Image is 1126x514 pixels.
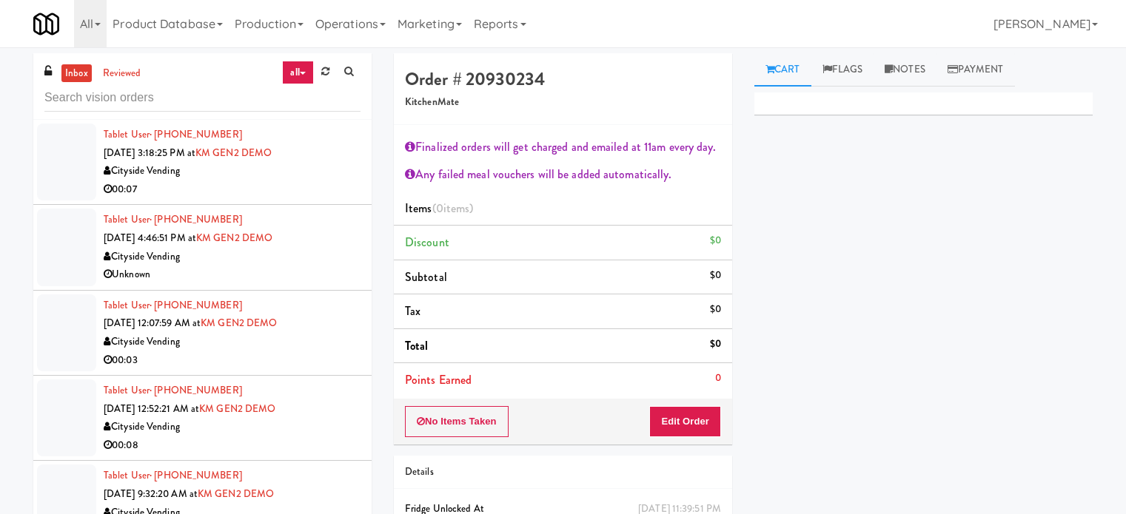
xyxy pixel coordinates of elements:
[104,436,361,455] div: 00:08
[44,84,361,112] input: Search vision orders
[405,136,721,158] div: Finalized orders will get charged and emailed at 11am every day.
[710,335,721,354] div: $0
[432,200,474,217] span: (0 )
[104,180,361,199] div: 00:07
[198,487,274,501] a: KM GEN2 DEMO
[405,463,721,481] div: Details
[443,200,470,217] ng-pluralize: items
[150,212,242,226] span: · [PHONE_NUMBER]
[150,298,242,312] span: · [PHONE_NUMBER]
[104,487,198,501] span: [DATE] 9:32:20 AM at
[104,333,361,351] div: Cityside Vending
[710,266,721,285] div: $0
[195,146,272,160] a: KM GEN2 DEMO
[150,383,242,397] span: · [PHONE_NUMBER]
[33,291,372,376] li: Tablet User· [PHONE_NUMBER][DATE] 12:07:59 AM atKM GEN2 DEMOCityside Vending00:03
[61,64,92,83] a: inbox
[405,371,472,388] span: Points Earned
[405,337,429,354] span: Total
[104,298,242,312] a: Tablet User· [PHONE_NUMBER]
[104,127,242,141] a: Tablet User· [PHONE_NUMBER]
[33,11,59,37] img: Micromart
[150,468,242,482] span: · [PHONE_NUMBER]
[754,53,811,87] a: Cart
[104,162,361,180] div: Cityside Vending
[405,268,447,285] span: Subtotal
[282,61,313,84] a: all
[405,200,473,217] span: Items
[104,266,361,284] div: Unknown
[104,383,242,397] a: Tablet User· [PHONE_NUMBER]
[874,53,936,87] a: Notes
[104,468,242,482] a: Tablet User· [PHONE_NUMBER]
[99,64,145,83] a: reviewed
[104,351,361,370] div: 00:03
[33,120,372,205] li: Tablet User· [PHONE_NUMBER][DATE] 3:18:25 PM atKM GEN2 DEMOCityside Vending00:07
[104,402,199,416] span: [DATE] 12:52:21 AM at
[150,127,242,141] span: · [PHONE_NUMBER]
[405,70,721,89] h4: Order # 20930234
[104,231,196,245] span: [DATE] 4:46:51 PM at
[710,300,721,319] div: $0
[405,302,420,319] span: Tax
[811,53,874,87] a: Flags
[710,231,721,250] div: $0
[104,418,361,436] div: Cityside Vending
[104,316,201,330] span: [DATE] 12:07:59 AM at
[104,146,195,160] span: [DATE] 3:18:25 PM at
[196,231,272,245] a: KM GEN2 DEMO
[405,163,721,186] div: Any failed meal vouchers will be added automatically.
[199,402,275,416] a: KM GEN2 DEMO
[936,53,1015,87] a: Payment
[201,316,277,330] a: KM GEN2 DEMO
[405,406,509,437] button: No Items Taken
[33,205,372,290] li: Tablet User· [PHONE_NUMBER][DATE] 4:46:51 PM atKM GEN2 DEMOCityside VendingUnknown
[33,376,372,461] li: Tablet User· [PHONE_NUMBER][DATE] 12:52:21 AM atKM GEN2 DEMOCityside Vending00:08
[649,406,721,437] button: Edit Order
[405,97,721,108] h5: KitchenMate
[715,369,721,388] div: 0
[104,212,242,226] a: Tablet User· [PHONE_NUMBER]
[405,234,449,251] span: Discount
[104,248,361,266] div: Cityside Vending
